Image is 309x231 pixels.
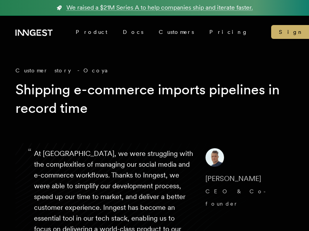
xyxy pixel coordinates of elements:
[28,150,32,154] span: “
[205,188,269,207] span: CEO & Co-founder
[15,67,294,74] div: Customer story - Ocoya
[202,25,256,39] a: Pricing
[115,25,151,39] a: Docs
[151,25,202,39] a: Customers
[15,80,281,117] h1: Shipping e-commerce imports pipelines in record time
[205,148,224,167] img: Image of Aivaras Tumas
[66,3,253,12] span: We raised a $21M Series A to help companies ship and iterate faster.
[205,174,261,182] span: [PERSON_NAME]
[68,25,115,39] div: Product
